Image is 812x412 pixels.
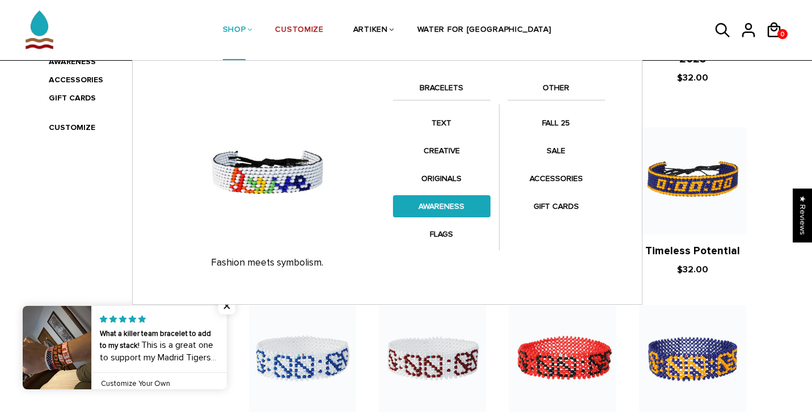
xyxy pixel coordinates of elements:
[49,93,96,103] a: GIFT CARDS
[393,81,490,100] a: BRACELETS
[417,1,552,61] a: WATER FOR [GEOGRAPHIC_DATA]
[508,167,605,190] a: ACCESSORIES
[508,195,605,217] a: GIFT CARDS
[393,167,490,190] a: ORIGINALS
[793,188,812,242] div: Click to open Judge.me floating reviews tab
[777,27,788,41] span: 0
[393,223,490,245] a: FLAGS
[508,140,605,162] a: SALE
[223,1,246,61] a: SHOP
[218,297,235,314] span: Close popup widget
[508,81,605,100] a: OTHER
[508,112,605,134] a: FALL 25
[393,112,490,134] a: TEXT
[49,57,96,66] a: AWARENESS
[49,75,103,85] a: ACCESSORIES
[645,245,740,258] a: Timeless Potential
[153,257,382,268] p: Fashion meets symbolism.
[777,29,788,39] a: 0
[393,195,490,217] a: AWARENESS
[353,1,388,61] a: ARTIKEN
[275,1,323,61] a: CUSTOMIZE
[49,123,95,132] a: CUSTOMIZE
[677,264,708,275] span: $32.00
[393,140,490,162] a: CREATIVE
[677,72,708,83] span: $32.00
